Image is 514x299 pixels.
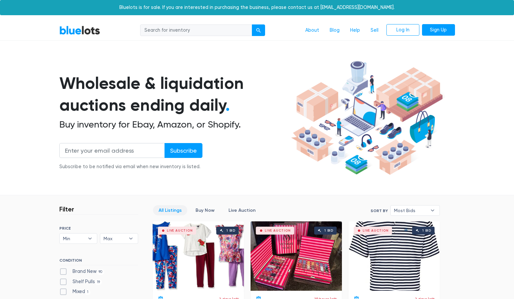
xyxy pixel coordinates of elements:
[59,143,165,158] input: Enter your email address
[59,226,138,231] h6: PRICE
[63,234,85,243] span: Min
[59,278,102,285] label: Shelf Pulls
[300,24,324,37] a: About
[153,221,244,291] a: Live Auction 1 bid
[59,163,202,170] div: Subscribe to be notified via email when new inventory is listed.
[227,229,235,232] div: 1 bid
[59,72,289,116] h1: Wholesale & liquidation auctions ending daily
[265,229,291,232] div: Live Auction
[85,290,91,295] span: 1
[59,288,91,295] label: Mixed
[371,208,388,214] label: Sort By
[153,205,187,215] a: All Listings
[59,268,105,275] label: Brand New
[324,229,333,232] div: 1 bid
[104,234,125,243] span: Max
[394,206,427,215] span: Most Bids
[345,24,365,37] a: Help
[422,24,455,36] a: Sign Up
[95,280,102,285] span: 19
[190,205,220,215] a: Buy Now
[59,205,74,213] h3: Filter
[124,234,138,243] b: ▾
[59,119,289,130] h2: Buy inventory for Ebay, Amazon, or Shopify.
[422,229,431,232] div: 1 bid
[386,24,419,36] a: Log In
[223,205,261,215] a: Live Auction
[59,258,138,265] h6: CONDITION
[289,58,445,178] img: hero-ee84e7d0318cb26816c560f6b4441b76977f77a177738b4e94f68c95b2b83dbb.png
[167,229,193,232] div: Live Auction
[324,24,345,37] a: Blog
[251,221,342,291] a: Live Auction 1 bid
[83,234,97,243] b: ▾
[59,25,100,35] a: BlueLots
[97,269,105,275] span: 90
[426,206,439,215] b: ▾
[348,221,440,291] a: Live Auction 1 bid
[165,143,202,158] input: Subscribe
[363,229,389,232] div: Live Auction
[365,24,384,37] a: Sell
[226,95,230,115] span: .
[140,24,252,36] input: Search for inventory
